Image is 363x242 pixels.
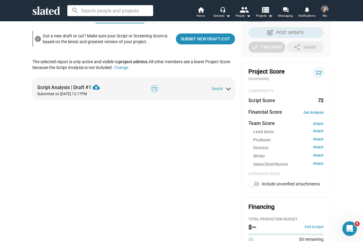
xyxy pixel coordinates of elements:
span: 22 [314,69,323,77]
div: Post Update [268,27,304,38]
mat-icon: arrow_drop_down [267,12,274,19]
mat-icon: share [294,43,301,51]
img: Alexandra Carbone [321,5,328,13]
dd: 72 [318,97,324,104]
div: Total Production budget [248,217,324,222]
mat-icon: forum [283,7,288,12]
div: Script Analysis | Draft #1 [37,81,127,91]
mat-icon: notifications [304,6,310,12]
span: Project Score [248,67,285,76]
p: Submitted on [DATE] 12:17PM [37,92,127,97]
button: Details [212,87,230,92]
button: People [233,6,254,19]
mat-icon: cloud_download [92,84,100,91]
button: Alexandra CarboneMe [318,4,332,20]
a: Attach [313,153,324,159]
span: (incomplete) [248,77,270,81]
a: Attach [313,129,324,135]
div: Alternate Views [248,172,324,177]
mat-icon: people [239,5,248,14]
span: Include unverified attachments [262,181,320,186]
span: project admins. [119,59,149,64]
div: Share [294,42,317,53]
mat-icon: post_add [267,29,274,36]
span: Projects [256,12,273,19]
button: Share [287,42,324,53]
span: The selected report is only active and visible to [32,59,149,64]
button: Projects [254,6,275,19]
span: 6 [355,221,360,226]
div: All other members see a lower Project Score because the Script Analysis is not included. [32,52,235,78]
div: Got a new draft or cut? Make sure your Script or Screening Score is based on the latest and great... [43,32,171,46]
mat-icon: info [34,35,42,43]
dt: Script Score [248,97,275,104]
div: COMPONENTS [248,89,324,94]
input: Search people and projects [67,5,153,16]
button: Add budget [304,225,324,230]
a: Attach [313,137,324,143]
a: Submit New Draft/Cut [176,33,235,44]
span: Lead Actor [253,129,274,135]
span: Sales/Distribution [253,161,288,167]
button: Services [211,6,233,19]
a: Attach [313,145,324,151]
a: Attach [313,122,324,126]
iframe: Intercom live chat [342,221,357,236]
span: Submit New Draft/Cut [181,33,230,44]
button: Change [114,65,128,70]
button: Post Update [248,27,324,38]
span: Me [323,12,327,19]
div: Financing [248,203,274,211]
span: Writer [253,153,265,159]
span: 72 [151,86,158,92]
div: People [236,12,251,19]
a: Notifications [296,6,318,19]
div: Services [213,12,230,19]
mat-icon: home [197,6,204,13]
span: Messaging [278,12,293,19]
dt: Financial Score [248,109,282,115]
mat-icon: headset_mic [220,7,225,12]
mat-icon: arrow_drop_down [224,12,232,19]
span: Producer [253,137,271,143]
div: Tracking [251,42,282,53]
span: Director [253,145,269,151]
mat-icon: check [251,43,259,51]
button: Tracking [248,42,285,53]
a: Attach [313,161,324,167]
a: Get Analysis [304,110,324,115]
a: Messaging [275,6,296,19]
mat-icon: view_list [260,5,269,14]
h2: $— [248,223,256,231]
mat-icon: arrow_drop_down [245,12,252,19]
dt: Team Score [248,120,275,126]
mat-expansion-panel-header: Script Analysis | Draft #1Submitted on [DATE] 12:17PM72Details [32,78,235,100]
span: Home [197,12,205,19]
a: Home [190,6,211,19]
span: Notifications [298,12,315,19]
